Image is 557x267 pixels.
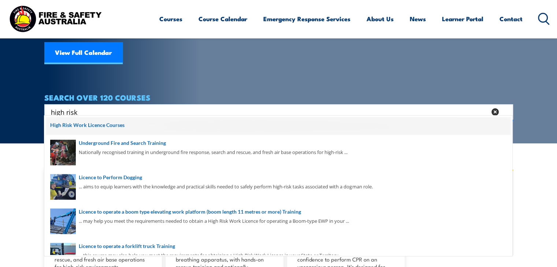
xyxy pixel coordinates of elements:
form: Search form [52,107,488,117]
a: Contact [500,9,523,29]
a: Licence to Perform Dogging [50,173,506,181]
button: Search magnifier button [500,107,510,117]
h4: SEARCH OVER 120 COURSES [44,93,513,101]
a: Licence to operate a boom type elevating work platform (boom length 11 metres or more) Training [50,208,506,216]
a: Emergency Response Services [263,9,350,29]
a: About Us [367,9,394,29]
a: View Full Calendar [44,42,123,64]
a: High Risk Work Licence Courses [50,121,506,129]
a: News [410,9,426,29]
a: Courses [159,9,182,29]
a: Course Calendar [198,9,247,29]
a: Learner Portal [442,9,483,29]
a: Licence to operate a forklift truck Training [50,242,506,250]
input: Search input [51,106,487,117]
a: Underground Fire and Search Training [50,139,506,147]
